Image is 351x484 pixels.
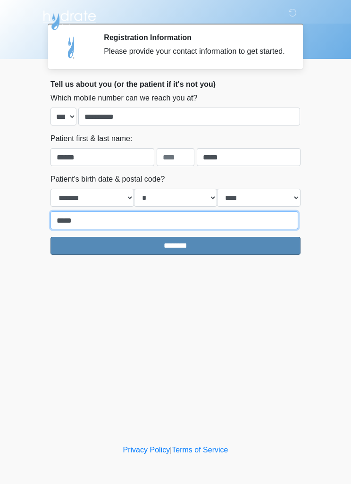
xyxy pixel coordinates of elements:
label: Patient first & last name: [50,133,132,144]
label: Patient's birth date & postal code? [50,174,165,185]
label: Which mobile number can we reach you at? [50,92,197,104]
a: Terms of Service [172,446,228,454]
img: Agent Avatar [58,33,86,61]
img: Hydrate IV Bar - Scottsdale Logo [41,7,98,31]
a: | [170,446,172,454]
h2: Tell us about you (or the patient if it's not you) [50,80,301,89]
a: Privacy Policy [123,446,170,454]
div: Please provide your contact information to get started. [104,46,286,57]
